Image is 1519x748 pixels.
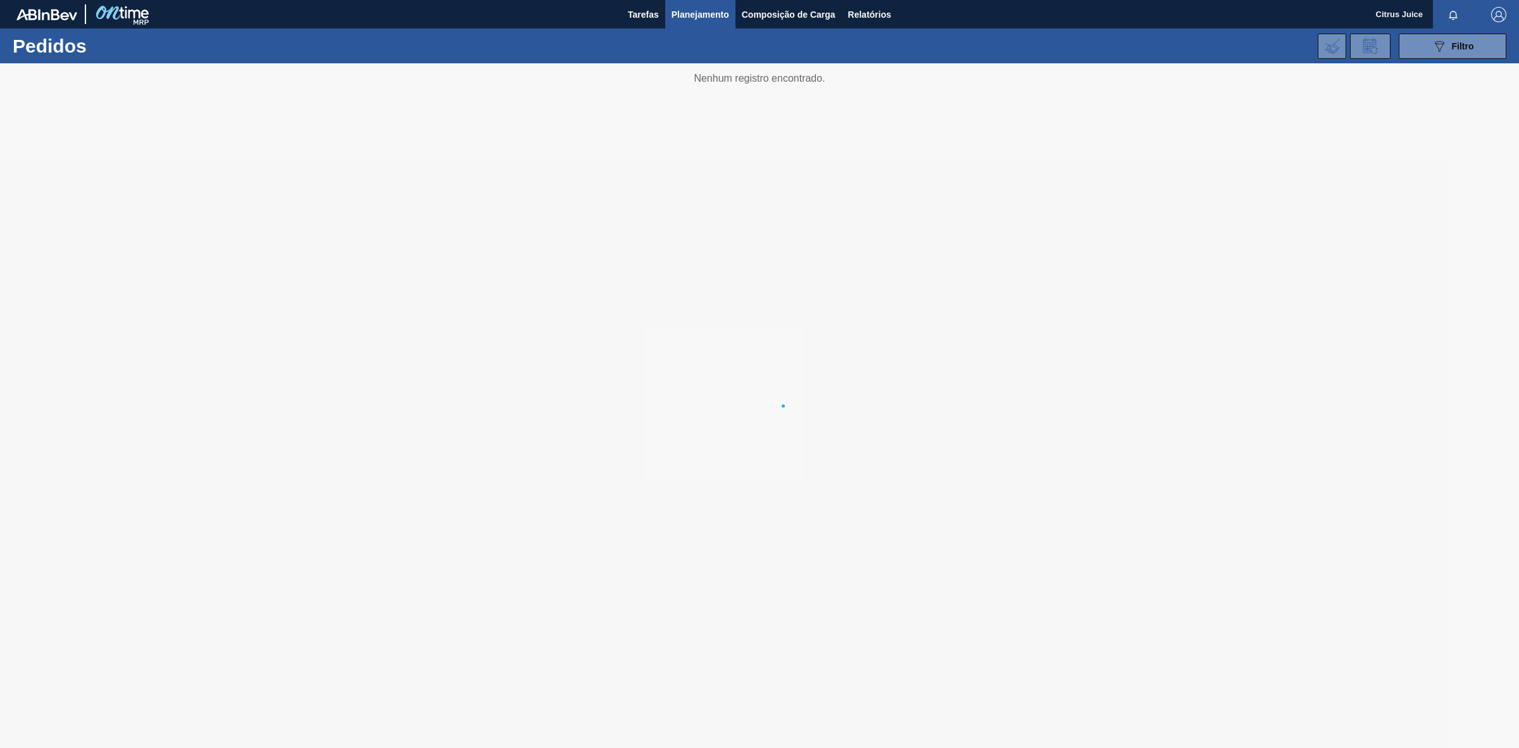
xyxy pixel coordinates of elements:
[848,7,891,22] span: Relatórios
[13,39,208,53] h1: Pedidos
[1399,34,1506,59] button: Filtro
[1433,6,1473,23] button: Notificações
[1350,34,1391,59] div: Solicitação de Revisão de Pedidos
[742,7,835,22] span: Composição de Carga
[1452,41,1474,51] span: Filtro
[1318,34,1346,59] div: Importar Negociações dos Pedidos
[672,7,729,22] span: Planejamento
[628,7,659,22] span: Tarefas
[1491,7,1506,22] img: Logout
[16,9,77,20] img: TNhmsLtSVTkK8tSr43FrP2fwEKptu5GPRR3wAAAABJRU5ErkJggg==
